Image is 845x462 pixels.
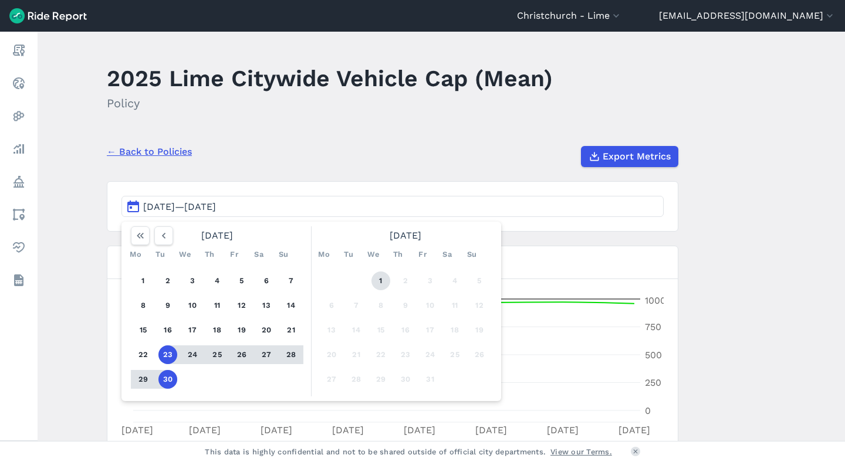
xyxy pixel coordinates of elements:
[175,245,194,264] div: We
[8,204,29,225] a: Areas
[396,345,415,364] button: 23
[371,271,390,290] button: 1
[257,321,276,339] button: 20
[618,424,650,436] tspan: [DATE]
[134,345,153,364] button: 22
[470,321,489,339] button: 19
[315,226,496,245] div: [DATE]
[347,321,366,339] button: 14
[347,296,366,315] button: 7
[107,94,553,112] h2: Policy
[121,196,664,217] button: [DATE]—[DATE]
[225,245,244,264] div: Fr
[371,296,390,315] button: 8
[151,245,170,264] div: Tu
[143,201,216,212] span: [DATE]—[DATE]
[371,321,390,339] button: 15
[645,321,661,332] tspan: 750
[107,246,678,279] h3: Compliance for 2025 Lime Citywide Vehicle Cap (Mean)
[121,424,153,436] tspan: [DATE]
[183,345,202,364] button: 24
[332,424,364,436] tspan: [DATE]
[550,446,612,457] a: View our Terms.
[364,245,383,264] div: We
[8,171,29,192] a: Policy
[8,270,29,291] a: Datasets
[645,405,651,416] tspan: 0
[445,345,464,364] button: 25
[421,271,440,290] button: 3
[547,424,579,436] tspan: [DATE]
[158,296,177,315] button: 9
[257,271,276,290] button: 6
[396,296,415,315] button: 9
[396,271,415,290] button: 2
[261,424,292,436] tspan: [DATE]
[347,345,366,364] button: 21
[322,321,341,339] button: 13
[249,245,268,264] div: Sa
[158,321,177,339] button: 16
[347,370,366,389] button: 28
[645,349,662,361] tspan: 500
[183,321,202,339] button: 17
[339,245,358,264] div: Tu
[183,271,202,290] button: 3
[232,296,251,315] button: 12
[462,245,481,264] div: Su
[208,271,227,290] button: 4
[9,8,87,23] img: Ride Report
[126,226,308,245] div: [DATE]
[8,237,29,258] a: Health
[134,296,153,315] button: 8
[208,321,227,339] button: 18
[257,296,276,315] button: 13
[517,9,622,23] button: Christchurch - Lime
[282,296,300,315] button: 14
[282,345,300,364] button: 28
[274,245,293,264] div: Su
[470,345,489,364] button: 26
[208,296,227,315] button: 11
[8,73,29,94] a: Realtime
[8,138,29,159] a: Analyze
[371,370,390,389] button: 29
[8,106,29,127] a: Heatmaps
[107,145,192,159] a: ← Back to Policies
[421,296,440,315] button: 10
[445,321,464,339] button: 18
[208,345,227,364] button: 25
[645,295,666,306] tspan: 1000
[134,370,153,389] button: 29
[232,321,251,339] button: 19
[134,321,153,339] button: 15
[232,345,251,364] button: 26
[232,271,251,290] button: 5
[645,377,661,388] tspan: 250
[126,245,145,264] div: Mo
[421,321,440,339] button: 17
[322,296,341,315] button: 6
[421,345,440,364] button: 24
[322,370,341,389] button: 27
[8,40,29,61] a: Report
[322,345,341,364] button: 20
[158,271,177,290] button: 2
[315,245,333,264] div: Mo
[388,245,407,264] div: Th
[413,245,432,264] div: Fr
[396,321,415,339] button: 16
[257,345,276,364] button: 27
[282,321,300,339] button: 21
[282,271,300,290] button: 7
[200,245,219,264] div: Th
[107,62,553,94] h1: 2025 Lime Citywide Vehicle Cap (Mean)
[603,150,671,164] span: Export Metrics
[183,296,202,315] button: 10
[659,9,836,23] button: [EMAIL_ADDRESS][DOMAIN_NAME]
[421,370,440,389] button: 31
[445,271,464,290] button: 4
[404,424,435,436] tspan: [DATE]
[158,345,177,364] button: 23
[396,370,415,389] button: 30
